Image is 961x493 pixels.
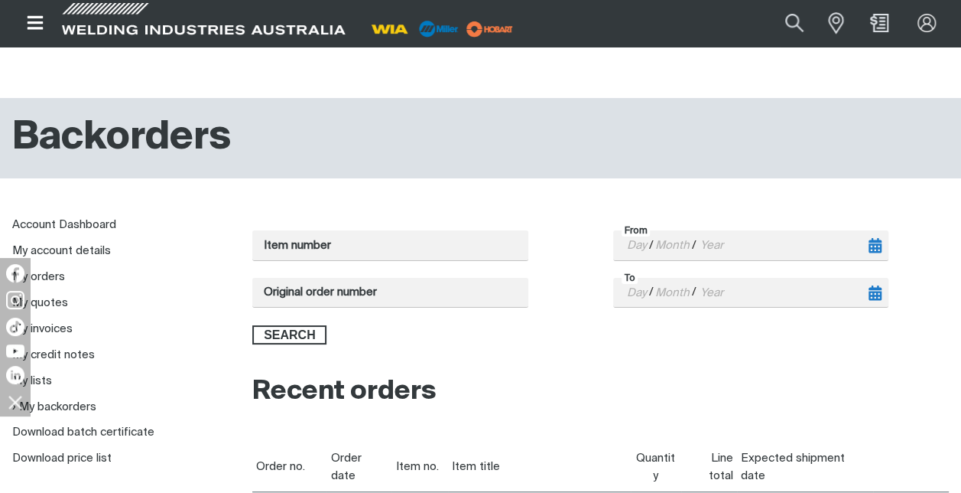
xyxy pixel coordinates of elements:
[448,442,631,492] th: Item title
[625,231,649,260] input: Day
[12,323,73,335] a: My invoices
[6,291,24,309] img: Instagram
[12,426,154,438] a: Download batch certificate
[12,213,228,472] nav: My account
[864,279,886,307] button: Toggle calendar
[12,297,68,309] a: My quotes
[12,349,95,361] a: My credit notes
[681,442,737,492] th: Line total
[654,279,692,307] input: Month
[737,442,873,492] th: Expected shipment date
[12,452,112,464] a: Download price list
[12,219,116,230] a: Account Dashboard
[867,14,891,32] a: Shopping cart (0 product(s))
[6,264,24,282] img: Facebook
[2,389,28,415] img: hide socials
[696,279,727,307] input: Year
[326,442,391,492] th: Order date
[252,442,326,492] th: Order no.
[6,318,24,336] img: TikTok
[696,231,727,260] input: Year
[654,231,692,260] input: Month
[625,279,649,307] input: Day
[12,375,52,387] a: My lists
[252,375,949,409] h2: Recent orders
[768,6,820,41] button: Search products
[864,231,886,260] button: Toggle calendar
[12,113,231,163] h1: Backorders
[254,325,325,345] span: Search
[12,400,96,413] a: My backorders
[252,325,326,345] button: Search
[391,442,447,492] th: Item no.
[462,18,518,41] img: miller
[12,245,111,256] a: My account details
[6,344,24,358] img: YouTube
[12,271,65,282] a: My orders
[748,6,820,41] input: Product name or item number...
[631,442,681,492] th: Quantity
[462,23,518,34] a: miller
[6,366,24,384] img: LinkedIn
